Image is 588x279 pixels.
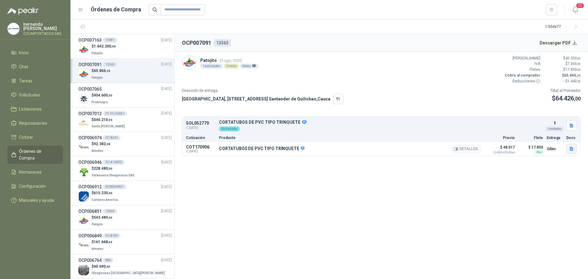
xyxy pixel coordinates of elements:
a: OCP00701201-OC-50651[DATE] Company Logo$546.210,00Santa [PERSON_NAME] [78,110,172,130]
span: C: [DATE] [186,149,215,153]
button: 20 [570,4,581,15]
div: En tránsito [219,126,240,131]
div: 986 [103,258,113,263]
img: Company Logo [78,93,89,104]
span: [DATE] [161,62,172,67]
a: Solicitudes [7,89,63,101]
a: Tareas [7,75,63,87]
span: 64.426 [556,95,581,102]
span: [DATE] [161,111,172,116]
h3: OCP006974 [78,134,102,141]
p: CORTATUBOS DE PVC TIPO TRINQUETE [219,120,543,125]
span: ,64 [108,240,112,244]
span: 1.642.200 [94,44,116,48]
span: Almatec [92,149,104,153]
span: C: [DATE] [186,126,215,130]
p: $ 48.017 [484,144,515,154]
span: 65.866 [94,69,110,73]
span: Manuales y ayuda [19,197,54,204]
span: ,50 [106,69,110,73]
span: 7.666 [567,62,581,66]
span: Licitaciones [19,106,42,112]
span: Patojito [92,76,103,79]
span: 60.690 [94,264,110,269]
a: Remisiones [7,166,63,178]
div: Notas [240,64,258,69]
span: [DATE] [161,160,172,165]
span: Tareas [19,77,32,84]
span: 543.489 [94,215,112,220]
div: OC 8243 [103,135,120,140]
span: 17.850 [565,67,581,72]
span: ,00 [108,118,112,122]
img: Company Logo [78,69,89,80]
a: OCP0069124500243857[DATE] Company Logo$615.230,00Cartones America [78,183,172,203]
a: OCP006946OC # 15832[DATE] Company Logo$228.480,00Salamanca Oleaginosas SAS [78,159,172,178]
p: Producto [219,136,481,140]
p: Cobro al comprador [503,73,540,78]
a: Órdenes de Compra [7,145,63,164]
span: ,00 [106,265,110,268]
a: Configuración [7,180,63,192]
p: 2 días [547,145,563,153]
span: 65.866 [564,73,581,77]
p: CORTATUBOS DE PVC TIPO TRINQUETE [219,146,304,152]
span: 40.350 [565,56,581,60]
p: $ [92,239,112,245]
span: ,66 [108,216,112,219]
span: Cotizar [19,134,33,141]
span: Patojito [92,223,103,226]
p: $ 17.850 [518,144,543,151]
a: OCP006974OC 8243[DATE] Company Logo$92.382,08Almatec [78,134,172,154]
div: Unidades [545,126,564,131]
p: $ [544,73,581,78]
span: Oleaginosas [GEOGRAPHIC_DATA][PERSON_NAME] [92,271,165,275]
a: OCP006849OC 8183[DATE] Company Logo$161.668,64Almatec [78,232,172,252]
span: Chat [19,63,28,70]
p: Cotización [186,136,215,140]
h1: Órdenes de Compra [91,5,141,14]
div: 13563 [214,39,231,47]
p: Total al Proveedor [550,88,581,94]
span: [DATE] [161,233,172,239]
span: Almatec [92,247,104,251]
a: OCP00716313581[DATE] Company Logo$1.642.200,00Patojito [78,37,172,56]
div: Directo [224,64,239,69]
p: hernando [PERSON_NAME] [23,22,63,31]
p: Deducciones [503,78,540,84]
span: ,00 [108,94,112,97]
span: 31 ago, 2025 [219,58,242,63]
span: ,50 [577,62,581,66]
a: Chat [7,61,63,73]
span: 1.440 [567,79,581,83]
div: Flex [534,150,543,155]
img: Company Logo [78,142,89,153]
h3: OCP006912 [78,183,102,190]
p: $ [544,67,581,73]
span: ,00 [108,167,112,170]
span: ,00 [111,45,116,48]
span: ,00 [574,96,581,102]
span: [DATE] [161,257,172,263]
p: Docs [566,136,577,140]
span: Salamanca Oleaginosas SAS [92,174,134,177]
p: $ [92,68,110,74]
img: Company Logo [8,23,19,35]
p: $ [92,141,110,147]
a: OCP00709113563[DATE] Company Logo$65.866,50Patojito [78,61,172,81]
p: Entrega [547,136,563,140]
p: COLIMPORTADOS SAS [23,32,63,36]
a: Licitaciones [7,103,63,115]
a: Inicio [7,47,63,58]
span: Configuración [19,183,46,190]
img: Company Logo [78,118,89,128]
h3: OCP006849 [78,232,102,239]
div: 13581 [103,38,117,43]
span: [DATE] [161,86,172,92]
p: $ [92,92,112,98]
div: OC 8183 [103,233,120,238]
p: Patojito [200,57,258,64]
h3: OCP007065 [78,86,102,92]
p: $ [550,94,581,103]
p: SOL052779 [186,121,215,126]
